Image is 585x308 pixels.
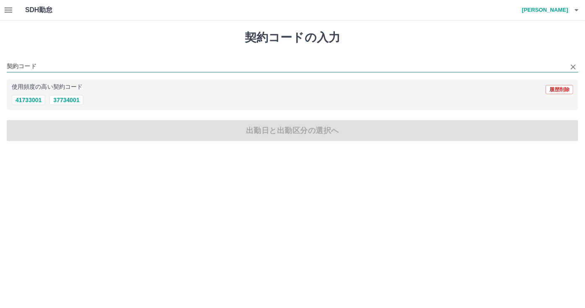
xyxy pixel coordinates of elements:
[49,95,83,105] button: 37734001
[12,95,45,105] button: 41733001
[546,85,573,94] button: 履歴削除
[7,31,578,45] h1: 契約コードの入力
[12,84,83,90] p: 使用頻度の高い契約コード
[567,61,579,73] button: Clear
